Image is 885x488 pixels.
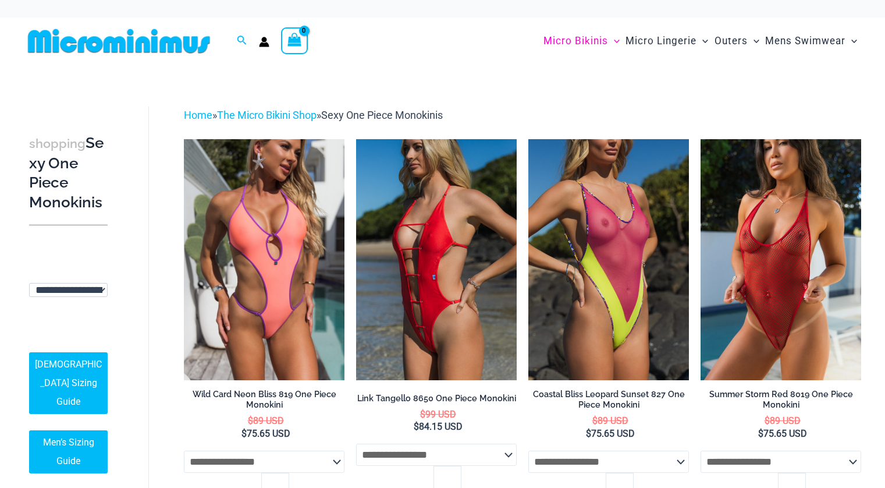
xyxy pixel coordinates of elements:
span: $ [414,421,419,432]
span: » » [184,109,443,121]
a: Wild Card Neon Bliss 819 One Piece 04Wild Card Neon Bliss 819 One Piece 05Wild Card Neon Bliss 81... [184,139,344,380]
bdi: 75.65 USD [586,428,635,439]
a: OutersMenu ToggleMenu Toggle [712,23,762,59]
a: Summer Storm Red 8019 One Piece 04Summer Storm Red 8019 One Piece 03Summer Storm Red 8019 One Pie... [701,139,861,380]
h3: Sexy One Piece Monokinis [29,133,108,213]
a: View Shopping Cart, empty [281,27,308,54]
a: Link Tangello 8650 One Piece Monokini [356,393,517,408]
a: Coastal Bliss Leopard Sunset 827 One Piece Monokini 06Coastal Bliss Leopard Sunset 827 One Piece ... [528,139,689,380]
a: Home [184,109,212,121]
span: $ [586,428,591,439]
h2: Link Tangello 8650 One Piece Monokini [356,393,517,404]
a: Account icon link [259,37,269,47]
h2: Wild Card Neon Bliss 819 One Piece Monokini [184,389,344,411]
bdi: 99 USD [420,409,456,420]
span: Menu Toggle [845,26,857,56]
h2: Summer Storm Red 8019 One Piece Monokini [701,389,861,411]
a: Link Tangello 8650 One Piece Monokini 11Link Tangello 8650 One Piece Monokini 12Link Tangello 865... [356,139,517,380]
img: Link Tangello 8650 One Piece Monokini 11 [356,139,517,380]
a: Micro BikinisMenu ToggleMenu Toggle [541,23,623,59]
span: Menu Toggle [696,26,708,56]
span: shopping [29,136,86,151]
span: Menu Toggle [608,26,620,56]
a: The Micro Bikini Shop [217,109,317,121]
bdi: 89 USD [248,415,284,426]
h2: Coastal Bliss Leopard Sunset 827 One Piece Monokini [528,389,689,411]
span: Sexy One Piece Monokinis [321,109,443,121]
span: $ [420,409,425,420]
span: $ [241,428,247,439]
a: Search icon link [237,34,247,48]
span: Outers [715,26,748,56]
a: Mens SwimwearMenu ToggleMenu Toggle [762,23,860,59]
a: [DEMOGRAPHIC_DATA] Sizing Guide [29,352,108,414]
a: Micro LingerieMenu ToggleMenu Toggle [623,23,711,59]
bdi: 75.65 USD [241,428,290,439]
span: Mens Swimwear [765,26,845,56]
span: $ [248,415,253,426]
span: $ [592,415,598,426]
nav: Site Navigation [539,22,862,61]
bdi: 89 USD [765,415,801,426]
img: Wild Card Neon Bliss 819 One Piece 04 [184,139,344,380]
select: wpc-taxonomy-pa_fabric-type-746009 [29,283,108,297]
a: Wild Card Neon Bliss 819 One Piece Monokini [184,389,344,415]
a: Coastal Bliss Leopard Sunset 827 One Piece Monokini [528,389,689,415]
span: $ [758,428,763,439]
img: Coastal Bliss Leopard Sunset 827 One Piece Monokini 06 [528,139,689,380]
img: MM SHOP LOGO FLAT [23,28,215,54]
span: Menu Toggle [748,26,759,56]
img: Summer Storm Red 8019 One Piece 04 [701,139,861,380]
bdi: 89 USD [592,415,628,426]
bdi: 75.65 USD [758,428,807,439]
a: Men’s Sizing Guide [29,430,108,473]
a: Summer Storm Red 8019 One Piece Monokini [701,389,861,415]
span: $ [765,415,770,426]
span: Micro Bikinis [543,26,608,56]
span: Micro Lingerie [625,26,696,56]
bdi: 84.15 USD [414,421,463,432]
